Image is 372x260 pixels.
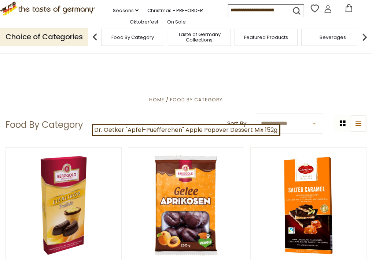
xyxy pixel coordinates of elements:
[92,124,280,136] a: Dr. Oetker "Apfel-Puefferchen" Apple Popover Dessert Mix 152g
[88,30,102,44] img: previous arrow
[227,119,247,128] label: Sort By:
[167,18,186,26] a: On Sale
[320,35,346,40] a: Beverages
[170,96,223,103] a: Food By Category
[170,32,229,43] a: Taste of Germany Collections
[357,30,372,44] img: next arrow
[149,96,165,103] a: Home
[111,35,154,40] a: Food By Category
[5,119,83,130] h1: Food By Category
[130,18,158,26] a: Oktoberfest
[147,7,203,15] a: Christmas - PRE-ORDER
[244,35,288,40] a: Featured Products
[113,7,139,15] a: Seasons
